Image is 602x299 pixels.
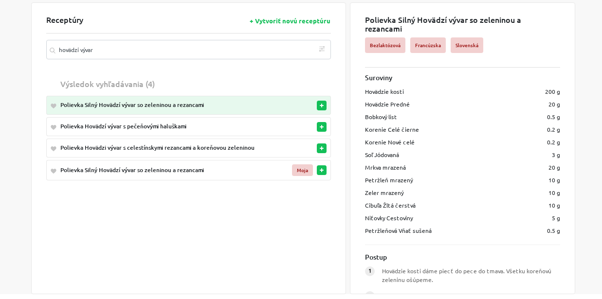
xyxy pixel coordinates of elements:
[365,226,521,235] div: Petržleňová Vňať sušená
[365,125,521,134] div: Korenie Celé čierne
[451,37,483,53] li: Slovenská
[521,213,560,222] div: 5 g
[46,74,56,93] th: Liked
[46,40,331,59] input: Vyhľadajte receptúru
[365,112,521,121] div: Bobkový list
[365,87,521,96] div: Hovädzie kosti
[365,100,521,108] div: Hovädzie Predné
[365,213,521,222] div: Niťovky Cestoviny
[375,266,560,284] div: Hovädzie kosti dáme piecť do pece do tmava. Všetku koreňovú zeleninu ošúpeme.
[521,87,560,96] div: 200 g
[365,150,521,159] div: Soľ Jódovaná
[410,37,446,53] li: Francúzska
[317,74,331,93] th: Actions
[521,163,560,172] div: 20 g
[365,266,375,276] div: 1
[60,101,280,109] div: Polievka Silný Hovädzí vývar so zeleninou a rezancami
[521,176,560,184] div: 10 g
[521,188,560,197] div: 10 g
[365,37,405,53] li: Bezlaktózová
[284,74,317,93] th: Owned
[365,188,521,197] div: Zeler mrazený
[521,201,560,210] div: 10 g
[365,163,521,172] div: Mrkva mrazená
[365,201,521,210] div: Cibuľa Žltá čerstvá
[521,112,560,121] div: 0.5 g
[46,15,331,34] div: Receptúry
[521,100,560,108] div: 20 g
[365,15,560,68] div: Polievka Silný Hovädzí vývar so zeleninou a rezancami
[56,74,284,93] th: Výsledok vyhľadávania (4)
[315,43,328,55] button: Filter receptúr
[521,150,560,159] div: 3 g
[365,138,521,146] div: Korenie Nové celé
[365,253,560,262] h5: Postup
[60,122,280,131] div: Polievka Hovädzí vývar s pečeňovými haluškami
[521,138,560,146] div: 0.2 g
[521,226,560,235] div: 0.5 g
[60,143,280,152] div: Polievka Hovädzi vývar s celestínskymi rezancami a koreňovou zeleninou
[292,164,313,176] div: Moja
[365,176,521,184] div: Petržleň mrazený
[365,74,560,82] h5: Suroviny
[521,125,560,134] div: 0.2 g
[60,166,280,175] div: Polievka Silný Hovädzí vývar so zeleninou a rezancami
[249,17,331,25] button: + Vytvoriť novú receptúru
